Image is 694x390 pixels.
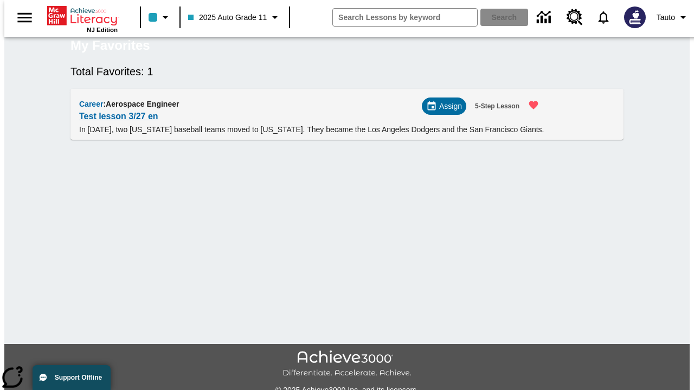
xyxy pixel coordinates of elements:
button: Select a new avatar [618,3,652,31]
img: Avatar [624,6,646,28]
span: Assign [439,101,462,112]
span: : Aerospace Engineer [103,100,179,108]
div: Assign Choose Dates [422,97,466,115]
button: Class: 2025 Auto Grade 11, Select your class [184,8,286,27]
p: In [DATE], two [US_STATE] baseball teams moved to [US_STATE]. They became the Los Angeles Dodgers... [79,124,545,135]
a: Notifications [589,3,618,31]
span: Career [79,100,103,108]
h6: Total Favorites: 1 [70,63,624,80]
span: NJ Edition [87,27,118,33]
a: Test lesson 3/27 en [79,109,158,124]
button: Remove from Favorites [522,93,545,117]
span: 2025 Auto Grade 11 [188,12,267,23]
button: 5-Step Lesson [471,97,524,115]
h5: My Favorites [70,37,150,54]
span: Tauto [657,12,675,23]
img: Achieve3000 Differentiate Accelerate Achieve [282,350,412,378]
span: 5-Step Lesson [475,101,519,112]
input: search field [333,9,477,26]
span: Support Offline [55,374,102,381]
div: Home [47,4,118,33]
a: Home [47,5,118,27]
button: Class color is light blue. Change class color [144,8,176,27]
button: Support Offline [33,365,111,390]
a: Resource Center, Will open in new tab [560,3,589,32]
a: Data Center [530,3,560,32]
button: Open side menu [9,2,41,34]
button: Profile/Settings [652,8,694,27]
